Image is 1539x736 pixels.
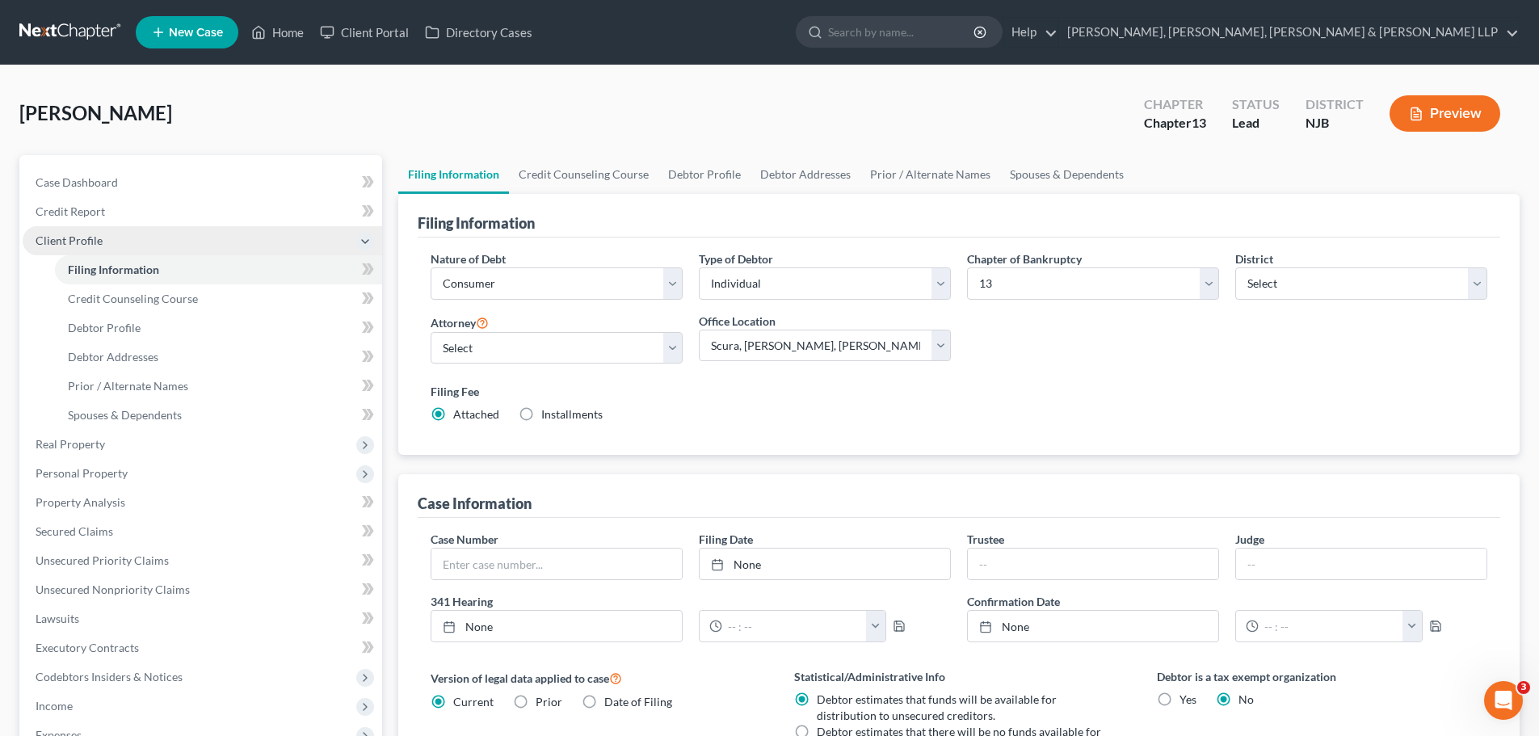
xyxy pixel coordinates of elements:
label: Office Location [699,313,776,330]
label: Statistical/Administrative Info [794,668,1125,685]
a: Secured Claims [23,517,382,546]
a: Spouses & Dependents [55,401,382,430]
span: New Case [169,27,223,39]
span: Secured Claims [36,524,113,538]
span: 13 [1192,115,1206,130]
span: Credit Counseling Course [68,292,198,305]
a: Executory Contracts [23,633,382,662]
a: Property Analysis [23,488,382,517]
a: Filing Information [55,255,382,284]
a: None [700,549,950,579]
input: Enter case number... [431,549,682,579]
label: Chapter of Bankruptcy [967,250,1082,267]
span: Lawsuits [36,612,79,625]
div: Filing Information [418,213,535,233]
span: 3 [1517,681,1530,694]
span: Debtor Profile [68,321,141,334]
span: [PERSON_NAME] [19,101,172,124]
input: -- [1236,549,1486,579]
span: Yes [1179,692,1196,706]
span: Codebtors Insiders & Notices [36,670,183,683]
a: Spouses & Dependents [1000,155,1133,194]
span: Prior [536,695,562,709]
a: None [968,611,1218,641]
span: Unsecured Priority Claims [36,553,169,567]
label: Case Number [431,531,498,548]
a: Filing Information [398,155,509,194]
div: Status [1232,95,1280,114]
span: Executory Contracts [36,641,139,654]
label: Filing Fee [431,383,1487,400]
label: 341 Hearing [423,593,959,610]
a: Unsecured Priority Claims [23,546,382,575]
span: No [1238,692,1254,706]
span: Attached [453,407,499,421]
a: Debtor Addresses [55,343,382,372]
a: Prior / Alternate Names [55,372,382,401]
input: -- : -- [722,611,867,641]
a: Credit Report [23,197,382,226]
div: Lead [1232,114,1280,132]
input: -- [968,549,1218,579]
div: NJB [1306,114,1364,132]
a: Home [243,18,312,47]
label: Debtor is a tax exempt organization [1157,668,1487,685]
div: Chapter [1144,95,1206,114]
span: Property Analysis [36,495,125,509]
input: -- : -- [1259,611,1403,641]
a: Debtor Profile [658,155,751,194]
span: Income [36,699,73,713]
span: Credit Report [36,204,105,218]
span: Client Profile [36,233,103,247]
a: Prior / Alternate Names [860,155,1000,194]
a: Directory Cases [417,18,540,47]
a: Debtor Profile [55,313,382,343]
span: Current [453,695,494,709]
a: Credit Counseling Course [55,284,382,313]
label: Trustee [967,531,1004,548]
a: Lawsuits [23,604,382,633]
a: None [431,611,682,641]
a: Client Portal [312,18,417,47]
span: Real Property [36,437,105,451]
span: Case Dashboard [36,175,118,189]
label: District [1235,250,1273,267]
label: Confirmation Date [959,593,1495,610]
span: Spouses & Dependents [68,408,182,422]
label: Type of Debtor [699,250,773,267]
a: Help [1003,18,1058,47]
label: Nature of Debt [431,250,506,267]
a: Unsecured Nonpriority Claims [23,575,382,604]
label: Version of legal data applied to case [431,668,761,688]
span: Unsecured Nonpriority Claims [36,582,190,596]
button: Preview [1390,95,1500,132]
iframe: Intercom live chat [1484,681,1523,720]
a: Debtor Addresses [751,155,860,194]
div: District [1306,95,1364,114]
label: Attorney [431,313,489,332]
span: Filing Information [68,263,159,276]
div: Case Information [418,494,532,513]
div: Chapter [1144,114,1206,132]
a: Credit Counseling Course [509,155,658,194]
span: Personal Property [36,466,128,480]
label: Judge [1235,531,1264,548]
a: [PERSON_NAME], [PERSON_NAME], [PERSON_NAME] & [PERSON_NAME] LLP [1059,18,1519,47]
span: Date of Filing [604,695,672,709]
input: Search by name... [828,17,976,47]
span: Debtor Addresses [68,350,158,364]
span: Debtor estimates that funds will be available for distribution to unsecured creditors. [817,692,1057,722]
span: Prior / Alternate Names [68,379,188,393]
a: Case Dashboard [23,168,382,197]
label: Filing Date [699,531,753,548]
span: Installments [541,407,603,421]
